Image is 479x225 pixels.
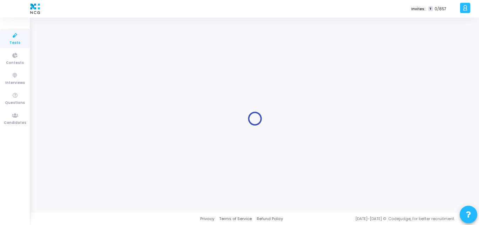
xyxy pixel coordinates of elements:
[257,216,283,222] a: Refund Policy
[4,120,26,126] span: Candidates
[283,216,470,222] div: [DATE]-[DATE] © Codejudge, for better recruitment.
[5,80,25,86] span: Interviews
[219,216,252,222] a: Terms of Service
[434,6,446,12] span: 0/857
[6,60,24,66] span: Contests
[411,6,425,12] label: Invites:
[428,6,433,12] span: T
[28,2,42,16] img: logo
[9,40,20,46] span: Tests
[200,216,214,222] a: Privacy
[5,100,25,106] span: Questions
